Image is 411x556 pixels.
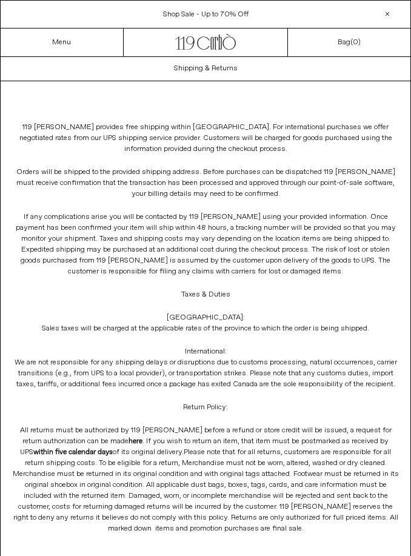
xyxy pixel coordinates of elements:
span: 0 [353,38,358,47]
p: We are not responsible for any shipping delays or disruptions due to customs processing, natural ... [12,340,399,396]
a: here [129,437,142,446]
p: Taxes & Duties [12,283,399,306]
p: Return Policy: [12,396,399,419]
span: Sales taxes will be charged at the applicable rates of the province to which the order is being s... [42,324,369,333]
a: Shop Sale - Up to 70% Off [163,10,249,19]
a: Bag() [338,37,361,48]
a: Menu [52,38,71,47]
span: ) [353,38,361,47]
p: Orders will be shipped to the provided shipping address. Before purchases can be dispatched 119 [... [12,161,399,206]
p: All returns must be authorized by 119 [PERSON_NAME] before a refund or store credit will be issue... [12,419,399,540]
strong: within five calendar days [33,447,113,457]
span: International: [185,347,227,357]
p: If any complications arise you will be contacted by 119 [PERSON_NAME] using your provided informa... [12,206,399,283]
span: [GEOGRAPHIC_DATA]: [167,313,245,323]
p: 119 [PERSON_NAME] provides free shipping within [GEOGRAPHIC_DATA]. For international purchases we... [12,116,399,161]
h1: Shipping & Returns [174,58,238,79]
